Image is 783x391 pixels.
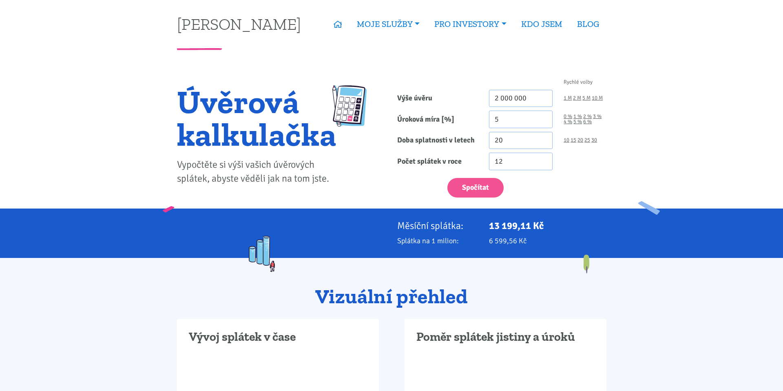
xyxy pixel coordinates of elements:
a: 4 % [564,119,572,124]
h2: Vizuální přehled [177,286,606,308]
a: 10 [564,138,569,143]
a: 1 % [573,114,582,119]
a: 6 % [583,119,592,124]
a: 1 M [564,96,572,101]
h3: Poměr splátek jistiny a úroků [416,329,595,345]
p: 6 599,56 Kč [489,235,606,247]
a: 20 [577,138,583,143]
a: 5 % [573,119,582,124]
p: Měsíční splátka: [397,220,478,231]
a: 10 M [592,96,603,101]
label: Výše úvěru [391,90,483,107]
a: 2 % [583,114,592,119]
a: 0 % [564,114,572,119]
a: KDO JSEM [514,15,570,33]
h3: Vývoj splátek v čase [189,329,367,345]
span: Rychlé volby [564,80,593,85]
a: 30 [591,138,597,143]
label: Úroková míra [%] [391,111,483,128]
a: PRO INVESTORY [427,15,513,33]
label: Počet splátek v roce [391,153,483,170]
h1: Úvěrová kalkulačka [177,85,336,151]
a: 5 M [582,96,591,101]
a: 25 [584,138,590,143]
a: 3 % [593,114,602,119]
label: Doba splatnosti v letech [391,132,483,149]
p: 13 199,11 Kč [489,220,606,231]
a: 2 M [573,96,581,101]
a: MOJE SLUŽBY [349,15,427,33]
a: BLOG [570,15,606,33]
button: Spočítat [447,178,504,198]
a: [PERSON_NAME] [177,16,301,32]
p: Vypočtěte si výši vašich úvěrových splátek, abyste věděli jak na tom jste. [177,158,336,186]
a: 15 [571,138,576,143]
p: Splátka na 1 milion: [397,235,478,247]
